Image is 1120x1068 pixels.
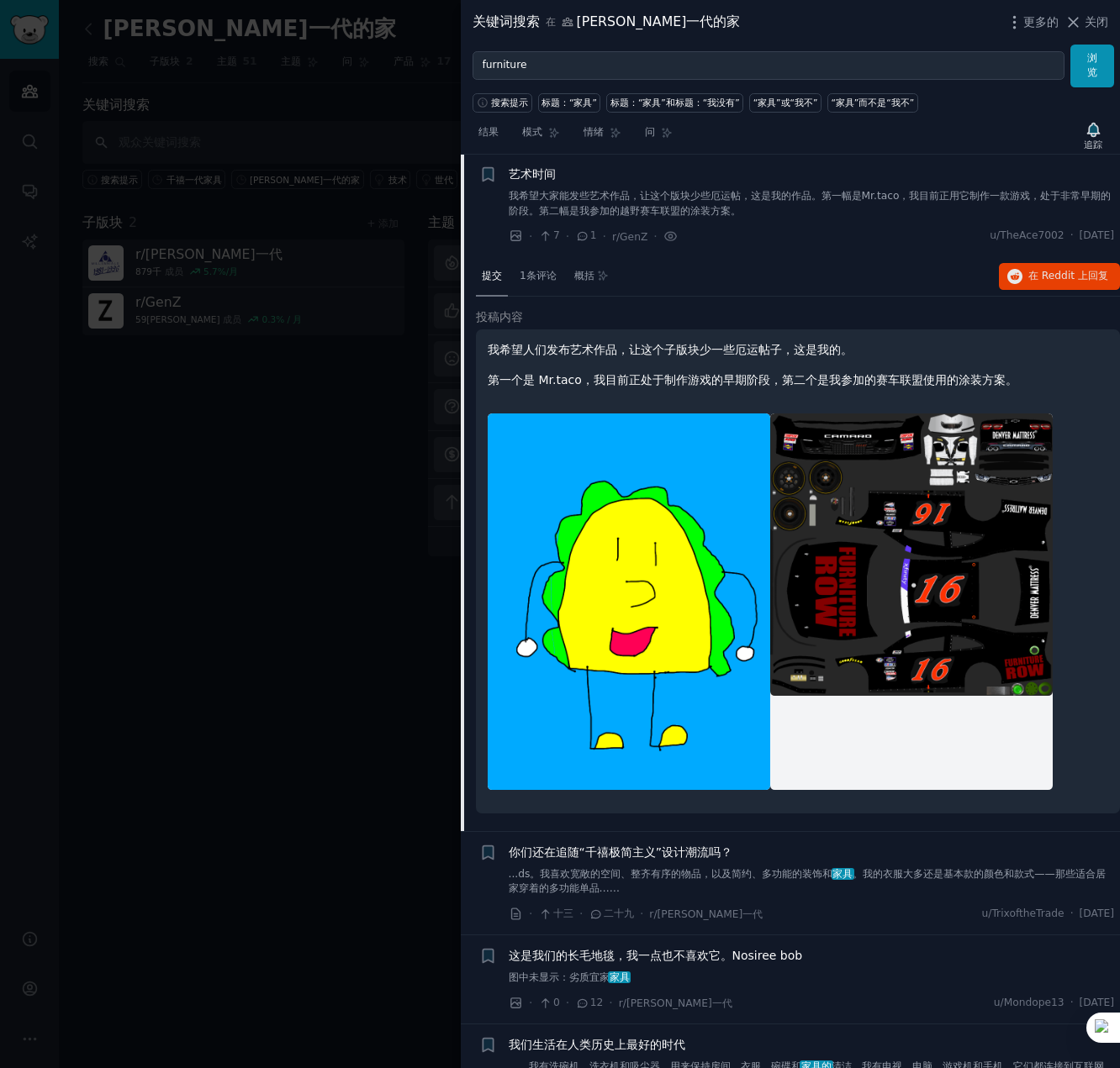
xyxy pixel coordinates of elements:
[473,13,540,29] font: 关键词搜索
[566,996,569,1009] font: ·
[1070,908,1074,919] font: ·
[609,996,612,1009] font: ·
[649,908,763,920] font: r/[PERSON_NAME]一代
[1078,118,1108,154] button: 追踪
[491,97,528,108] font: 搜索提示
[832,868,853,880] font: 家具
[619,997,732,1009] font: r/[PERSON_NAME]一代
[590,229,597,241] font: 1
[1084,139,1102,150] font: 追踪
[516,119,566,154] a: 模式
[827,93,918,113] a: “家具”而不是“我不”
[566,229,569,243] font: ·
[509,971,610,983] font: 图中未显示：劣质宜家
[645,126,655,138] font: 问
[1080,908,1114,919] font: [DATE]
[1080,229,1114,241] font: [DATE]
[522,126,542,138] font: 模式
[488,373,1017,387] font: 第一个是 Mr.taco，我目前正处于制作游戏的早期阶段，第二个是我参加的赛车联盟使用的涂装方案。
[488,343,853,356] font: 我希望人们发布艺术作品，让这个子版块少一些厄运帖子，这是我的。
[1028,270,1088,281] font: 在 Reddit 上
[982,908,1065,919] font: u/TrixoftheTrade
[749,93,822,113] a: “家具”或“我不”
[509,1038,685,1051] font: 我们生活在人类历史上最好的时代
[478,126,499,138] font: 结果
[509,166,556,183] a: 艺术时间
[610,971,630,983] font: 家具
[509,868,833,880] font: ...ds。我喜欢宽敞的空间、整齐有序的物品，以及简约、多功能的装饰和
[606,93,743,113] a: 标题：“家具”和标题：“我没有”
[770,413,1053,696] img: 艺术时间
[509,971,1115,986] a: 图中未显示：劣质宜家家具
[639,119,679,154] a: 问
[482,270,502,281] font: 提交
[1080,997,1114,1008] font: [DATE]
[529,907,532,920] font: ·
[584,126,604,138] font: 情绪
[831,97,914,108] font: “家具”而不是“我不”
[488,413,770,790] img: 艺术时间
[610,97,740,108] font: 标题：“家具”和标题：“我没有”
[653,229,657,243] font: ·
[578,119,627,154] a: 情绪
[579,907,583,920] font: ·
[1070,229,1074,241] font: ·
[1085,15,1108,29] font: 关闭
[509,1036,685,1054] a: 我们生活在人类历史上最好的时代
[612,231,647,243] font: r/GenZ
[520,270,557,281] font: 1条评论
[476,310,523,324] font: 投稿内容
[553,908,573,919] font: 十三
[509,947,803,965] a: 这是我们的长毛地毯，我一点也不喜欢它。Nosiree bob
[1088,270,1108,281] font: 回复
[509,845,733,859] font: 你们还在追随“千禧极简主义”设计潮流吗？
[1070,997,1074,1008] font: ·
[604,908,634,919] font: 二十九
[509,190,1112,217] font: 我希望大家能发些艺术作品，让这个版块少些厄运帖，这是我的作品。第一幅是Mr.taco，我目前正用它制作一款游戏，处于非常早期的阶段。第二幅是我参加的越野赛车联盟的涂装方案。
[553,997,560,1008] font: 0
[1087,52,1097,79] font: 浏览
[574,270,594,281] font: 概括
[473,93,532,113] button: 搜索提示
[509,167,556,181] font: 艺术时间
[538,93,601,113] a: 标题：“家具”
[603,229,606,243] font: ·
[990,229,1064,241] font: u/TheAce7002
[577,13,741,29] font: [PERSON_NAME]一代的家
[1023,15,1059,29] font: 更多的
[994,997,1065,1008] font: u/Mondope13
[999,263,1120,290] button: 在 Reddit 上回复
[553,229,560,241] font: 7
[1070,45,1114,87] button: 浏览
[529,996,532,1009] font: ·
[546,16,556,28] font: 在
[753,97,818,108] font: “家具”或“我不”
[1065,13,1109,31] button: 关闭
[640,907,643,920] font: ·
[542,97,597,108] font: 标题：“家具”
[473,51,1065,80] input: 尝试与您的业务相关的关键字
[509,189,1115,218] a: 我希望大家能发些艺术作品，让这个版块少些厄运帖，这是我的作品。第一幅是Mr.taco，我目前正用它制作一款游戏，处于非常早期的阶段。第二幅是我参加的越野赛车联盟的涂装方案。
[529,229,532,243] font: ·
[590,997,604,1008] font: 12
[473,119,505,154] a: 结果
[509,844,733,861] a: 你们还在追随“千禧极简主义”设计潮流吗？
[509,949,803,962] font: 这是我们的长毛地毯，我一点也不喜欢它。Nosiree bob
[509,867,1115,897] a: ...ds。我喜欢宽敞的空间、整齐有序的物品，以及简约、多功能的装饰和家具。我的衣服大多还是基本款的颜色和款式——那些适合居家穿着的多功能单品……
[1006,13,1059,31] button: 更多的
